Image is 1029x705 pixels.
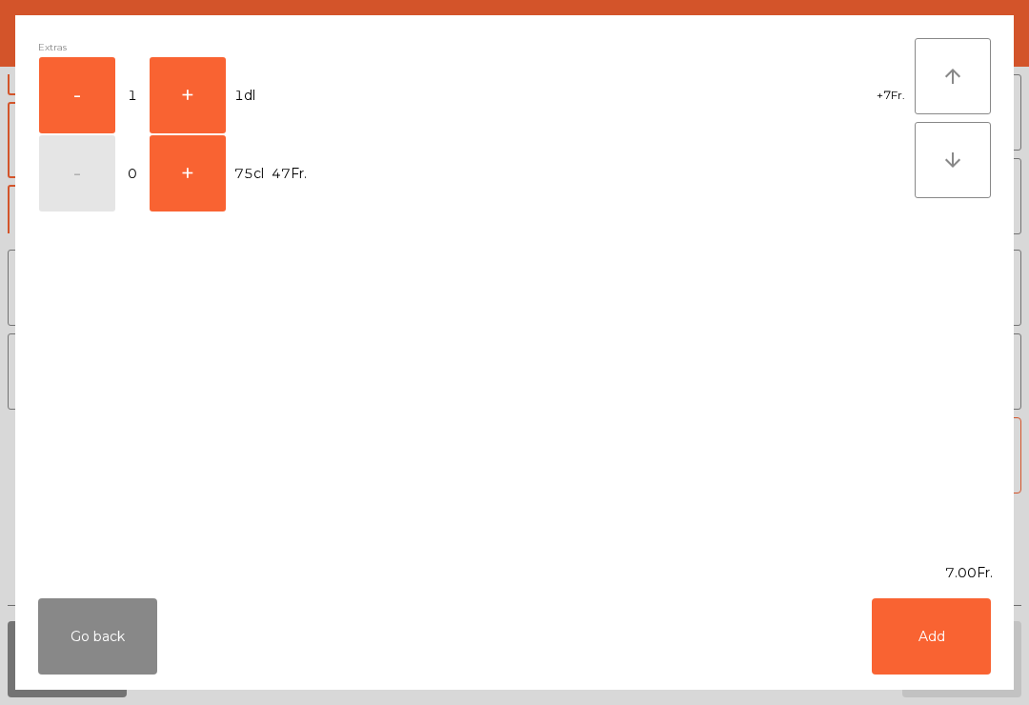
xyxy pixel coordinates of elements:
div: Extras [38,38,915,56]
button: + [150,135,226,211]
span: +7Fr. [877,85,905,107]
button: arrow_downward [915,122,991,198]
button: Go back [38,598,157,675]
span: 47Fr. [272,161,307,187]
i: arrow_upward [941,65,964,88]
button: - [39,57,115,133]
i: arrow_downward [941,149,964,171]
div: 7.00Fr. [15,563,1014,583]
button: arrow_upward [915,38,991,114]
span: 75cl [234,161,264,187]
button: Add [872,598,991,675]
span: 1dl [234,83,255,109]
span: 0 [117,161,148,187]
span: 1 [117,83,148,109]
button: + [150,57,226,133]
